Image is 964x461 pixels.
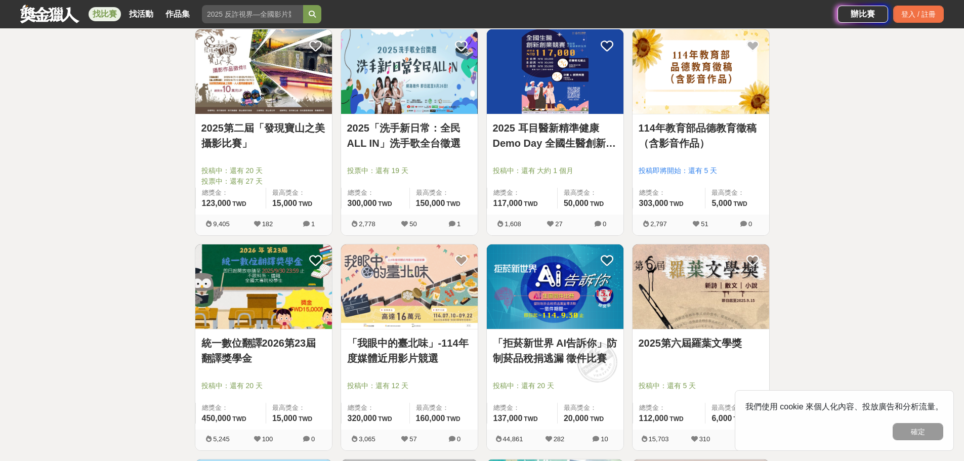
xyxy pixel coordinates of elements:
[493,381,617,391] span: 投稿中：還有 20 天
[633,244,769,329] img: Cover Image
[202,5,303,23] input: 2025 反詐視界—全國影片競賽
[711,403,763,413] span: 最高獎金：
[564,414,589,423] span: 20,000
[446,200,460,207] span: TWD
[348,403,403,413] span: 總獎金：
[348,199,377,207] span: 300,000
[202,188,260,198] span: 總獎金：
[201,336,326,366] a: 統一數位翻譯2026第23屆翻譯獎學金
[201,165,326,176] span: 投稿中：還有 20 天
[493,120,617,151] a: 2025 耳目醫新精準健康 Demo Day 全國生醫創新創業競賽
[232,415,246,423] span: TWD
[262,435,273,443] span: 100
[125,7,157,21] a: 找活動
[711,414,732,423] span: 6,000
[201,381,326,391] span: 投稿中：還有 20 天
[639,165,763,176] span: 投稿即將開始：還有 5 天
[603,220,606,228] span: 0
[554,435,565,443] span: 282
[272,199,297,207] span: 15,000
[347,120,472,151] a: 2025「洗手新日常：全民 ALL IN」洗手歌全台徵選
[493,336,617,366] a: 「拒菸新世界 AI告訴你」防制菸品稅捐逃漏 徵件比賽
[161,7,194,21] a: 作品集
[639,188,699,198] span: 總獎金：
[699,435,710,443] span: 310
[733,415,747,423] span: TWD
[893,423,943,440] button: 確定
[201,120,326,151] a: 2025第二屆「發現寶山之美攝影比賽」
[341,29,478,114] img: Cover Image
[711,188,763,198] span: 最高獎金：
[89,7,121,21] a: 找比賽
[639,403,699,413] span: 總獎金：
[493,188,551,198] span: 總獎金：
[213,435,230,443] span: 5,245
[590,200,604,207] span: TWD
[195,29,332,114] img: Cover Image
[457,220,460,228] span: 1
[524,415,537,423] span: TWD
[669,200,683,207] span: TWD
[650,220,667,228] span: 2,797
[272,403,326,413] span: 最高獎金：
[416,188,472,198] span: 最高獎金：
[457,435,460,443] span: 0
[487,244,623,329] img: Cover Image
[633,29,769,114] img: Cover Image
[416,414,445,423] span: 160,000
[409,435,416,443] span: 57
[639,414,668,423] span: 112,000
[409,220,416,228] span: 50
[416,199,445,207] span: 150,000
[733,200,747,207] span: TWD
[348,414,377,423] span: 320,000
[503,435,523,443] span: 44,861
[524,200,537,207] span: TWD
[299,200,312,207] span: TWD
[446,415,460,423] span: TWD
[639,336,763,351] a: 2025第六屆羅葉文學獎
[378,415,392,423] span: TWD
[202,199,231,207] span: 123,000
[669,415,683,423] span: TWD
[555,220,562,228] span: 27
[493,165,617,176] span: 投稿中：還有 大約 1 個月
[262,220,273,228] span: 182
[378,200,392,207] span: TWD
[195,244,332,329] a: Cover Image
[505,220,521,228] span: 1,608
[311,220,315,228] span: 1
[493,414,523,423] span: 137,000
[347,336,472,366] a: 「我眼中的臺北味」-114年度媒體近用影片競選
[564,188,617,198] span: 最高獎金：
[487,29,623,114] img: Cover Image
[564,403,617,413] span: 最高獎金：
[359,435,375,443] span: 3,065
[564,199,589,207] span: 50,000
[639,381,763,391] span: 投稿中：還有 5 天
[639,199,668,207] span: 303,000
[649,435,669,443] span: 15,703
[272,414,297,423] span: 15,000
[837,6,888,23] a: 辦比賽
[701,220,708,228] span: 51
[748,220,752,228] span: 0
[341,244,478,329] img: Cover Image
[711,199,732,207] span: 5,000
[213,220,230,228] span: 9,405
[272,188,326,198] span: 最高獎金：
[347,381,472,391] span: 投稿中：還有 12 天
[493,403,551,413] span: 總獎金：
[893,6,944,23] div: 登入 / 註冊
[348,188,403,198] span: 總獎金：
[745,402,943,411] span: 我們使用 cookie 來個人化內容、投放廣告和分析流量。
[202,414,231,423] span: 450,000
[299,415,312,423] span: TWD
[639,120,763,151] a: 114年教育部品德教育徵稿（含影音作品）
